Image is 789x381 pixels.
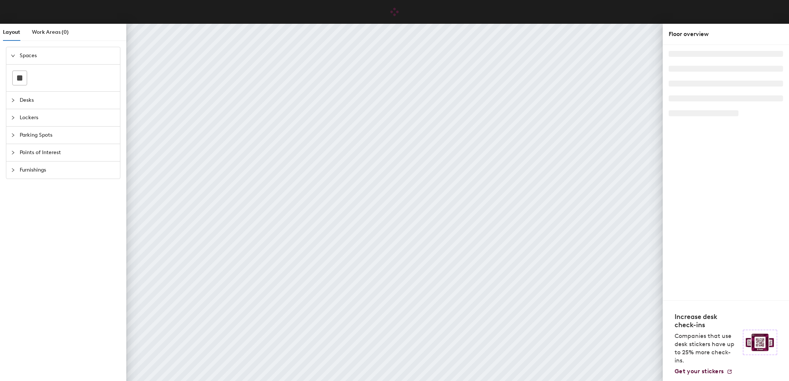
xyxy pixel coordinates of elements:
span: Layout [3,29,20,35]
span: collapsed [11,168,15,172]
span: Work Areas (0) [32,29,69,35]
span: Lockers [20,109,116,126]
img: Sticker logo [743,330,777,355]
span: Get your stickers [675,368,724,375]
span: collapsed [11,98,15,102]
span: expanded [11,53,15,58]
p: Companies that use desk stickers have up to 25% more check-ins. [675,332,738,365]
span: Spaces [20,47,116,64]
span: collapsed [11,115,15,120]
span: Parking Spots [20,127,116,144]
span: collapsed [11,133,15,137]
a: Get your stickers [675,368,733,375]
div: Floor overview [669,30,783,39]
span: Desks [20,92,116,109]
span: Points of Interest [20,144,116,161]
span: Furnishings [20,162,116,179]
h4: Increase desk check-ins [675,313,738,329]
span: collapsed [11,150,15,155]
